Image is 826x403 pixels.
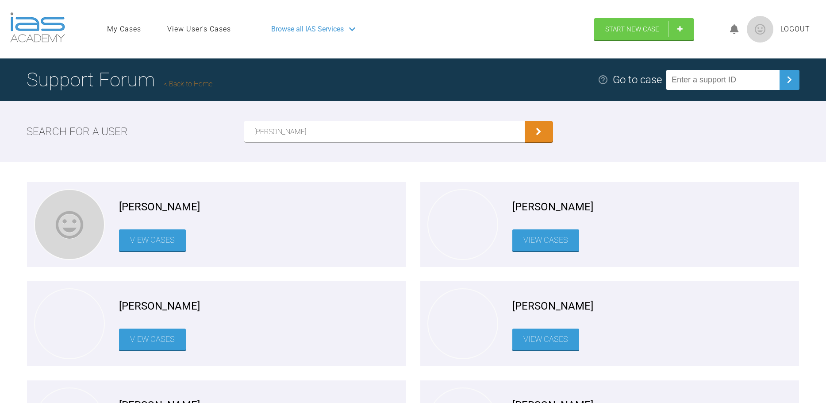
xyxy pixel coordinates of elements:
a: Logout [780,23,810,35]
span: [PERSON_NAME] [512,298,593,314]
span: Browse all IAS Services [271,23,344,35]
h1: Support Forum [27,64,212,95]
img: profile.png [747,16,773,43]
img: Roger Anderson [428,190,485,201]
img: logo-light.3e3ef733.png [10,12,65,43]
a: Start New Case [594,18,694,40]
span: [PERSON_NAME] [119,198,200,215]
img: William W Rogers III [428,289,497,301]
span: Start New Case [605,25,659,33]
span: [PERSON_NAME] [119,298,200,314]
h2: Search for a user [27,123,128,140]
a: My Cases [107,23,141,35]
img: Katie Rogers [428,388,475,400]
img: help.e70b9f3d.svg [598,74,608,85]
img: chevronRight.28bd32b0.svg [782,73,796,87]
a: Back to Home [164,80,212,88]
input: Enter a support ID [666,70,780,90]
span: [PERSON_NAME] [512,198,593,215]
div: Go to case [613,71,662,88]
a: View Cases [119,329,186,350]
a: View Cases [512,229,579,251]
img: John Rogers [35,289,81,301]
input: Enter a user's name [244,121,525,142]
img: Roger Barnes [35,388,84,400]
img: Roger James Scholes [35,190,104,259]
a: View User's Cases [167,23,231,35]
a: View Cases [119,229,186,251]
a: View Cases [512,329,579,350]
